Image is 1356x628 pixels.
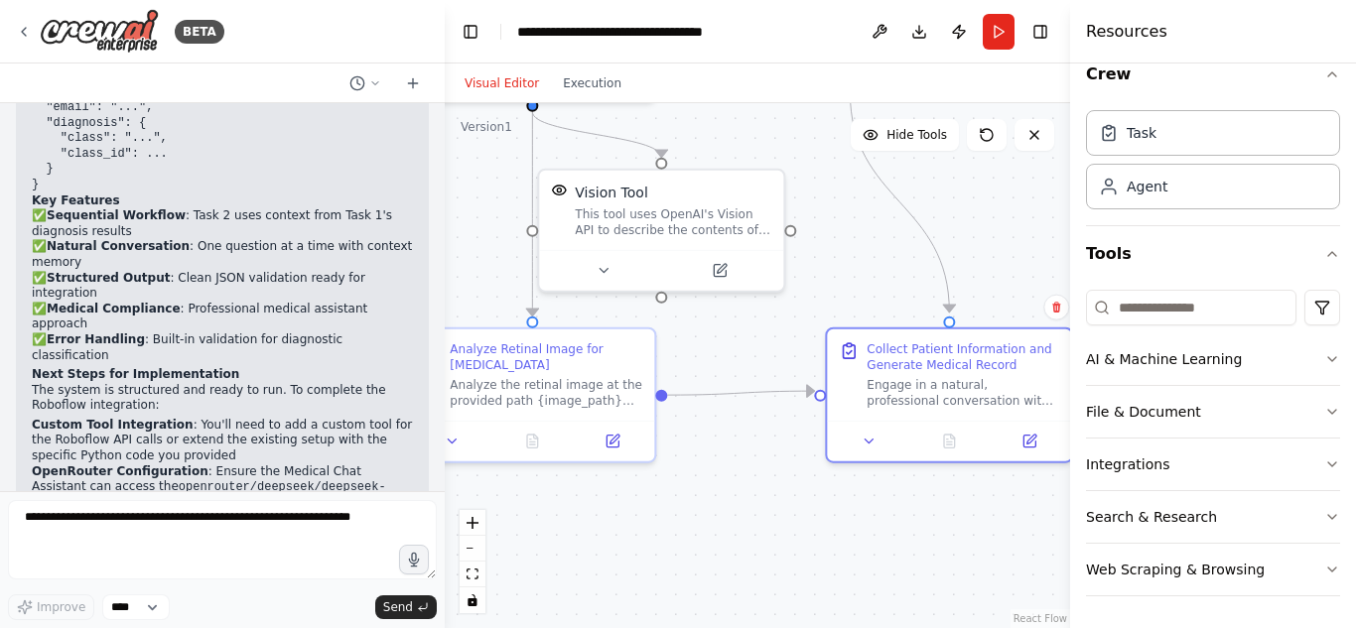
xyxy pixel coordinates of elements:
div: Version 1 [461,119,512,135]
button: toggle interactivity [460,587,485,613]
button: fit view [460,562,485,587]
button: Hide left sidebar [457,18,484,46]
div: Analyze the retinal image at the provided path {image_path} using medical imaging expertise to de... [450,377,642,409]
button: Open in side panel [663,259,775,283]
code: openrouter/deepseek/deepseek-r1 [32,480,386,511]
button: No output available [490,430,575,453]
div: Crew [1086,102,1340,225]
button: Tools [1086,226,1340,282]
button: Visual Editor [453,71,551,95]
div: Collect Patient Information and Generate Medical Record [867,341,1059,373]
button: Improve [8,594,94,620]
strong: Natural Conversation [47,239,190,253]
img: VisionTool [551,183,567,198]
h4: Resources [1086,20,1167,44]
div: Vision Tool [575,183,647,202]
p: ✅ : Task 2 uses context from Task 1's diagnosis results ✅ : One question at a time with context m... [32,208,413,363]
button: Integrations [1086,439,1340,490]
button: Hide Tools [851,119,959,151]
button: Execution [551,71,633,95]
button: Send [375,595,437,619]
button: No output available [907,430,992,453]
strong: Key Features [32,193,120,207]
div: Tools [1086,282,1340,612]
g: Edge from eeb092be-e79d-4e48-be17-68263a3ef053 to 5da10abb-a280-49de-a20f-aafcba532735 [522,112,542,316]
code: { "patient_name": "...", "age": "...", "eye": "left or right", "treatment": "...", "email": "..."... [32,23,210,191]
p: The system is structured and ready to run. To complete the Roboflow integration: [32,383,413,414]
strong: Medical Compliance [47,302,181,315]
button: zoom out [460,536,485,562]
button: Web Scraping & Browsing [1086,544,1340,595]
a: React Flow attribution [1014,613,1067,624]
div: Analyze Retinal Image for [MEDICAL_DATA] [450,341,642,373]
button: Delete node [1043,295,1069,320]
button: Switch to previous chat [341,71,389,95]
button: Hide right sidebar [1026,18,1054,46]
button: File & Document [1086,386,1340,438]
button: Click to speak your automation idea [399,545,429,574]
div: This tool uses OpenAI's Vision API to describe the contents of an image. [575,206,771,238]
div: Task [1127,123,1156,143]
strong: OpenRouter Configuration [32,464,208,478]
li: : Ensure the Medical Chat Assistant can access the model [32,464,413,513]
button: zoom in [460,510,485,536]
div: React Flow controls [460,510,485,613]
div: BETA [175,20,224,44]
span: Hide Tools [886,127,947,143]
strong: Next Steps for Implementation [32,367,239,381]
img: Logo [40,9,159,54]
div: Agent [1127,177,1167,196]
li: : You'll need to add a custom tool for the Roboflow API calls or extend the existing setup with t... [32,418,413,464]
nav: breadcrumb [517,22,741,42]
strong: Custom Tool Integration [32,418,194,432]
div: Analyze Retinal Image for [MEDICAL_DATA]Analyze the retinal image at the provided path {image_pat... [408,327,656,463]
g: Edge from 5da10abb-a280-49de-a20f-aafcba532735 to 26528b7c-9efd-424f-bd35-10f4c8771ef4 [667,381,814,405]
span: Improve [37,599,85,615]
button: AI & Machine Learning [1086,333,1340,385]
strong: Error Handling [47,332,145,346]
g: Edge from 76d28507-eb1d-4175-8f5d-c3f8e5d363d3 to 26528b7c-9efd-424f-bd35-10f4c8771ef4 [840,92,959,313]
button: Start a new chat [397,71,429,95]
button: Search & Research [1086,491,1340,543]
strong: Structured Output [47,271,170,285]
g: Edge from eeb092be-e79d-4e48-be17-68263a3ef053 to 92892f95-685a-4970-8c54-fe3b07a992c1 [522,112,671,158]
div: Engage in a natural, professional conversation with the doctor to systematically collect all requ... [867,377,1059,409]
button: Open in side panel [996,430,1064,453]
div: Collect Patient Information and Generate Medical RecordEngage in a natural, professional conversa... [825,327,1073,463]
span: Send [383,599,413,615]
button: Crew [1086,47,1340,102]
button: Open in side panel [579,430,647,453]
strong: Sequential Workflow [47,208,186,222]
div: VisionToolVision ToolThis tool uses OpenAI's Vision API to describe the contents of an image. [537,169,785,293]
